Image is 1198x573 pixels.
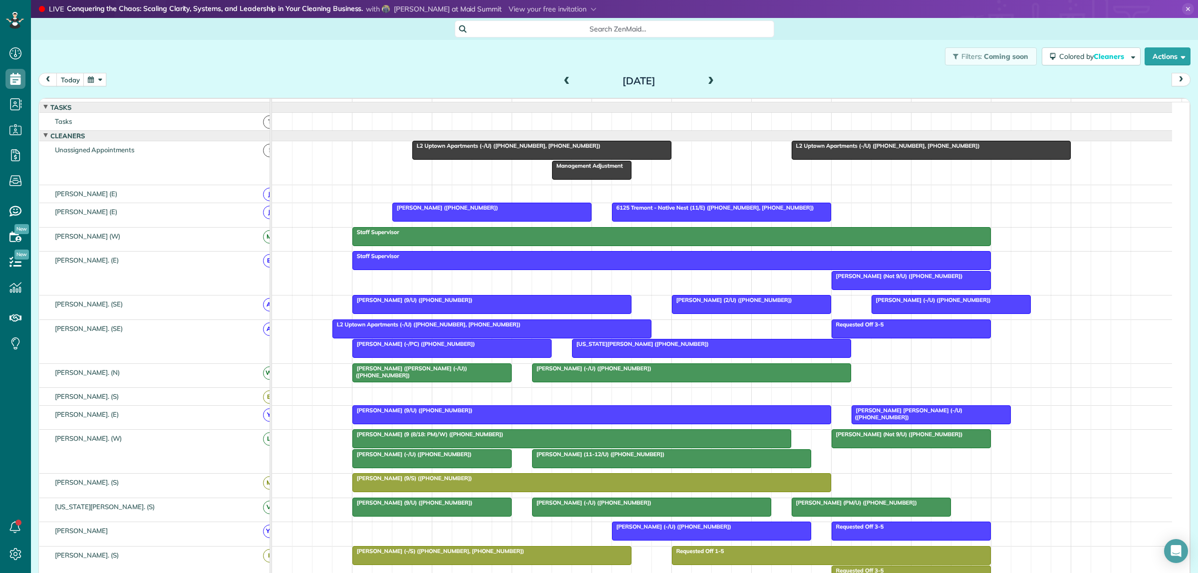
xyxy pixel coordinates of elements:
span: [US_STATE][PERSON_NAME] ([PHONE_NUMBER]) [572,340,709,347]
span: Requested Off 1-5 [671,548,725,555]
span: Cleaners [1094,52,1126,61]
span: 6pm [1071,101,1089,109]
span: [PERSON_NAME] (Not 9/U) ([PHONE_NUMBER]) [831,431,963,438]
span: L( [263,432,277,446]
span: Filters: [961,52,982,61]
span: [PERSON_NAME] ([PERSON_NAME] (-/U)) ([PHONE_NUMBER]) [352,365,467,379]
span: [PERSON_NAME]. (E) [53,410,121,418]
span: Requested Off 3-5 [831,321,885,328]
span: [PERSON_NAME] (-/U) ([PHONE_NUMBER]) [532,365,652,372]
span: 3pm [832,101,849,109]
span: [PERSON_NAME]. (S) [53,392,121,400]
span: 10am [432,101,455,109]
button: today [56,73,84,86]
strong: Conquering the Chaos: Scaling Clarity, Systems, and Leadership in Your Cleaning Business. [67,4,363,14]
span: J( [263,188,277,201]
span: Management Adjustment [552,162,623,169]
span: with [366,4,380,13]
span: L2 Uptown Apartments (-/U) ([PHONE_NUMBER], [PHONE_NUMBER]) [791,142,980,149]
span: 5pm [991,101,1009,109]
span: Unassigned Appointments [53,146,136,154]
span: [PERSON_NAME] (2/U) ([PHONE_NUMBER]) [671,296,793,303]
span: [PERSON_NAME] (9/S) ([PHONE_NUMBER]) [352,475,473,482]
span: [PERSON_NAME] (E) [53,190,119,198]
span: Y( [263,408,277,422]
span: [PERSON_NAME]. (N) [53,368,122,376]
span: [PERSON_NAME] (-/U) ([PHONE_NUMBER]) [611,523,732,530]
button: prev [38,73,57,86]
span: 8am [272,101,291,109]
span: Cleaners [48,132,87,140]
span: [PERSON_NAME] [PERSON_NAME] (-/U) ([PHONE_NUMBER]) [851,407,962,421]
span: [PERSON_NAME] ([PHONE_NUMBER]) [392,204,499,211]
span: J( [263,206,277,219]
span: [PERSON_NAME] (PM/U) ([PHONE_NUMBER]) [791,499,917,506]
span: [PERSON_NAME] (9/U) ([PHONE_NUMBER]) [352,499,473,506]
span: M( [263,230,277,244]
span: Colored by [1059,52,1128,61]
button: next [1172,73,1191,86]
span: [PERSON_NAME]. (W) [53,434,124,442]
span: Staff Supervisor [352,253,400,260]
span: [PERSON_NAME] (11-12/U) ([PHONE_NUMBER]) [532,451,665,458]
span: Tasks [48,103,73,111]
span: [PERSON_NAME]. (E) [53,256,121,264]
span: [PERSON_NAME] (9 (8/18: PM)/W) ([PHONE_NUMBER]) [352,431,504,438]
span: [PERSON_NAME] (-/S) ([PHONE_NUMBER], [PHONE_NUMBER]) [352,548,525,555]
span: [PERSON_NAME] (9/U) ([PHONE_NUMBER]) [352,296,473,303]
img: mike-callahan-312aff9392a7ed3f5befeea4d09099ad38ccb41c0d99b558844361c8a030ad45.jpg [382,5,390,13]
span: Tasks [53,117,74,125]
span: 9am [352,101,371,109]
span: [PERSON_NAME] (-/U) ([PHONE_NUMBER]) [352,451,472,458]
span: [PERSON_NAME] [53,527,110,535]
span: YC [263,525,277,538]
h2: [DATE] [577,75,701,86]
span: W( [263,366,277,380]
span: B( [263,390,277,404]
span: L2 Uptown Apartments (-/U) ([PHONE_NUMBER], [PHONE_NUMBER]) [332,321,521,328]
span: A( [263,322,277,336]
span: 11am [512,101,535,109]
span: New [14,250,29,260]
span: 1pm [672,101,689,109]
span: [PERSON_NAME] (Not 9/U) ([PHONE_NUMBER]) [831,273,963,280]
span: V( [263,501,277,514]
span: Requested Off 3-5 [831,523,885,530]
span: [PERSON_NAME] at Maid Summit [394,4,502,13]
span: [US_STATE][PERSON_NAME]. (S) [53,503,157,511]
span: [PERSON_NAME]. (S) [53,551,121,559]
span: T [263,115,277,129]
span: 2pm [752,101,769,109]
button: Actions [1145,47,1191,65]
span: A( [263,298,277,311]
div: Open Intercom Messenger [1164,539,1188,563]
span: [PERSON_NAME]. (S) [53,478,121,486]
span: [PERSON_NAME] (9/U) ([PHONE_NUMBER]) [352,407,473,414]
span: [PERSON_NAME] (E) [53,208,119,216]
span: Coming soon [984,52,1029,61]
span: New [14,224,29,234]
span: ! [263,144,277,157]
span: [PERSON_NAME] (W) [53,232,122,240]
span: [PERSON_NAME]. (SE) [53,300,125,308]
span: L2 Uptown Apartments (-/U) ([PHONE_NUMBER], [PHONE_NUMBER]) [412,142,601,149]
span: 12pm [592,101,613,109]
span: [PERSON_NAME]. (SE) [53,324,125,332]
span: [PERSON_NAME] (-/U) ([PHONE_NUMBER]) [871,296,991,303]
span: [PERSON_NAME] (-/U) ([PHONE_NUMBER]) [532,499,652,506]
span: 4pm [911,101,929,109]
button: Colored byCleaners [1042,47,1141,65]
span: B( [263,254,277,268]
span: 6125 Tremont - Native Nest (11/E) ([PHONE_NUMBER], [PHONE_NUMBER]) [611,204,815,211]
span: [PERSON_NAME] (-/PC) ([PHONE_NUMBER]) [352,340,476,347]
span: Staff Supervisor [352,229,400,236]
span: M( [263,476,277,490]
span: I( [263,549,277,563]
